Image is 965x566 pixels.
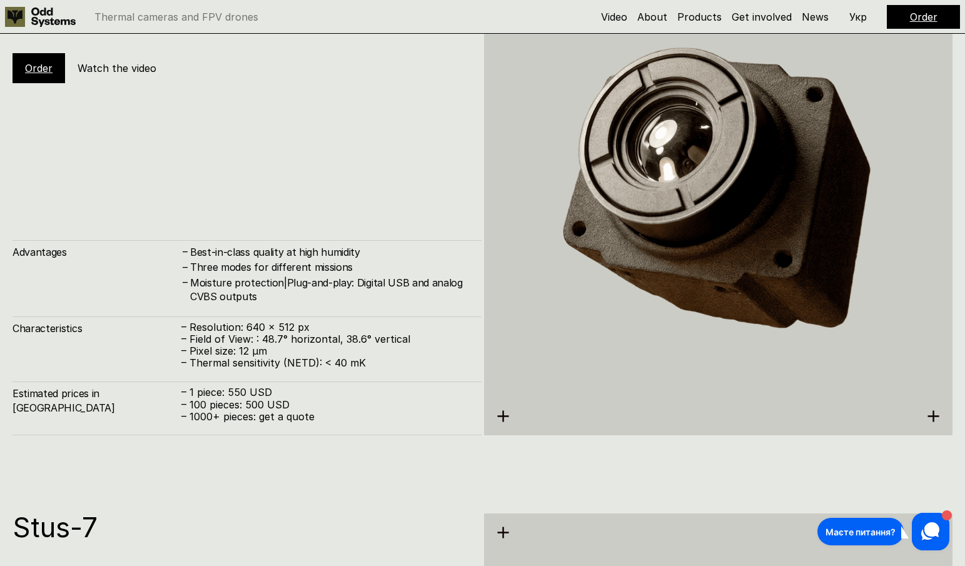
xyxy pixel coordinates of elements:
h4: – [183,260,188,273]
h4: Characteristics [13,321,181,335]
h4: – [183,245,188,258]
p: – 1 piece: 550 USD [181,387,469,398]
a: Get involved [732,11,792,23]
h1: Stus-7 [13,513,469,541]
p: – Field of View: : 48.7° horizontal, 38.6° vertical [181,333,469,345]
p: – 100 pieces: 500 USD [181,399,469,411]
h4: Moisture protection|Plug-and-play: Digital USB and analog CVBS outputs [190,276,469,304]
a: Video [601,11,627,23]
a: About [637,11,667,23]
h5: Watch the video [78,61,156,75]
h4: Best-in-class quality at high humidity [190,245,469,259]
p: – Thermal sensitivity (NETD): < 40 mK [181,357,469,369]
a: Order [25,62,53,74]
p: – Pixel size: 12 µm [181,345,469,357]
h4: Advantages [13,245,181,259]
p: – 1000+ pieces: get a quote [181,411,469,423]
p: Укр [849,12,867,22]
p: – Resolution: 640 x 512 px [181,321,469,333]
a: News [802,11,829,23]
h4: – [183,275,188,289]
h4: Three modes for different missions [190,260,469,274]
a: Products [677,11,722,23]
p: Thermal cameras and FPV drones [94,12,258,22]
iframe: HelpCrunch [814,510,952,553]
a: Order [910,11,937,23]
h4: Estimated prices in [GEOGRAPHIC_DATA] [13,387,181,415]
